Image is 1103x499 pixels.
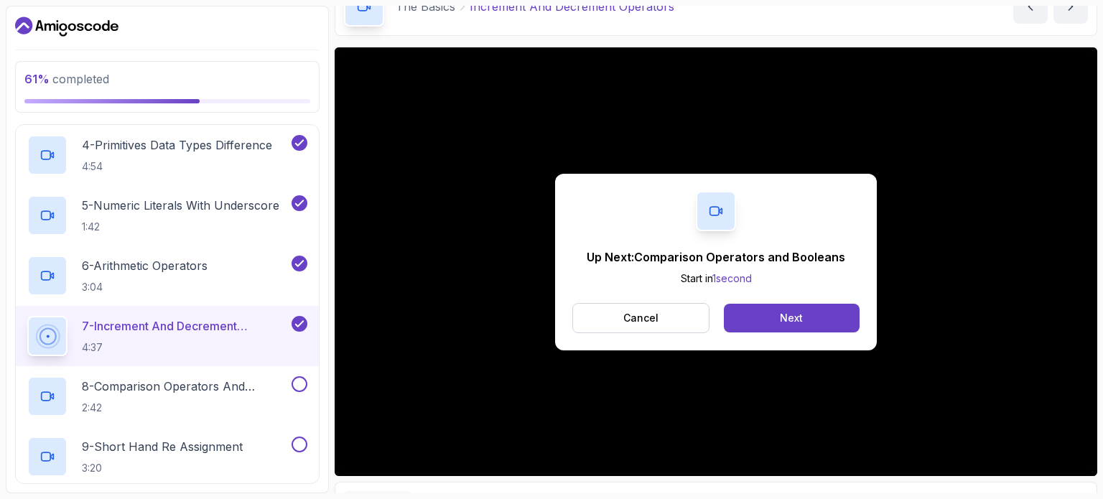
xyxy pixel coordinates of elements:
[27,256,307,296] button: 6-Arithmetic Operators3:04
[724,304,860,332] button: Next
[27,135,307,175] button: 4-Primitives Data Types Difference4:54
[82,280,208,294] p: 3:04
[82,438,243,455] p: 9 - Short Hand Re Assignment
[572,303,709,333] button: Cancel
[82,220,279,234] p: 1:42
[82,257,208,274] p: 6 - Arithmetic Operators
[82,461,243,475] p: 3:20
[24,72,109,86] span: completed
[82,159,272,174] p: 4:54
[712,272,752,284] span: 1 second
[82,317,289,335] p: 7 - Increment And Decrement Operators
[623,311,658,325] p: Cancel
[335,47,1097,476] iframe: 7 - Increment and Decrement Operators
[27,316,307,356] button: 7-Increment And Decrement Operators4:37
[27,376,307,416] button: 8-Comparison Operators and Booleans2:42
[82,401,289,415] p: 2:42
[15,15,118,38] a: Dashboard
[82,197,279,214] p: 5 - Numeric Literals With Underscore
[780,311,803,325] div: Next
[587,248,845,266] p: Up Next: Comparison Operators and Booleans
[27,195,307,235] button: 5-Numeric Literals With Underscore1:42
[82,136,272,154] p: 4 - Primitives Data Types Difference
[587,271,845,286] p: Start in
[82,340,289,355] p: 4:37
[27,437,307,477] button: 9-Short Hand Re Assignment3:20
[24,72,50,86] span: 61 %
[82,378,289,395] p: 8 - Comparison Operators and Booleans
